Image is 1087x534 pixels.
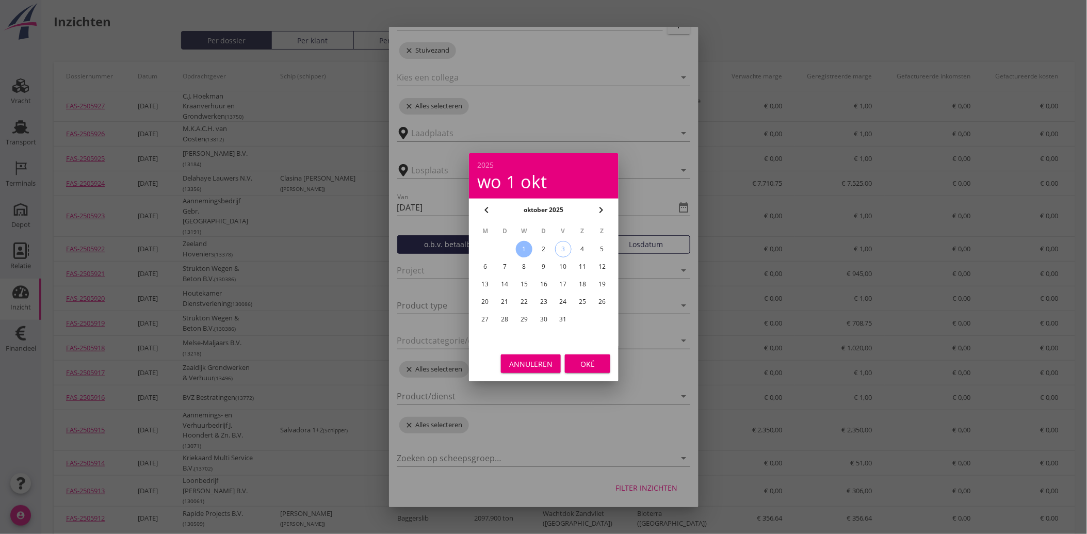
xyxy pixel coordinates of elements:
[477,276,493,293] button: 13
[535,241,551,257] button: 2
[574,276,591,293] button: 18
[595,204,607,216] i: chevron_right
[535,258,551,275] button: 9
[555,311,571,328] button: 31
[495,222,514,240] th: D
[515,222,533,240] th: W
[555,241,571,257] button: 3
[496,294,513,310] button: 21
[477,294,493,310] button: 20
[516,294,532,310] button: 22
[535,294,551,310] button: 23
[516,258,532,275] button: 8
[480,204,493,216] i: chevron_left
[574,241,591,257] button: 4
[593,222,611,240] th: Z
[477,173,610,190] div: wo 1 okt
[496,276,513,293] button: 14
[496,258,513,275] button: 7
[555,276,571,293] button: 17
[521,202,566,218] button: oktober 2025
[477,311,493,328] button: 27
[574,294,591,310] button: 25
[501,354,561,373] button: Annuleren
[516,241,532,257] button: 1
[555,241,571,257] div: 3
[516,311,532,328] button: 29
[573,222,592,240] th: Z
[535,311,551,328] button: 30
[555,294,571,310] button: 24
[594,294,610,310] button: 26
[554,222,572,240] th: V
[516,276,532,293] button: 15
[477,161,610,169] div: 2025
[594,258,610,275] button: 12
[477,258,493,275] button: 6
[476,222,495,240] th: M
[509,358,553,369] div: Annuleren
[535,276,551,293] button: 16
[573,358,602,369] div: Oké
[534,222,553,240] th: D
[565,354,610,373] button: Oké
[555,258,571,275] button: 10
[574,258,591,275] button: 11
[594,241,610,257] button: 5
[496,311,513,328] button: 28
[594,276,610,293] button: 19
